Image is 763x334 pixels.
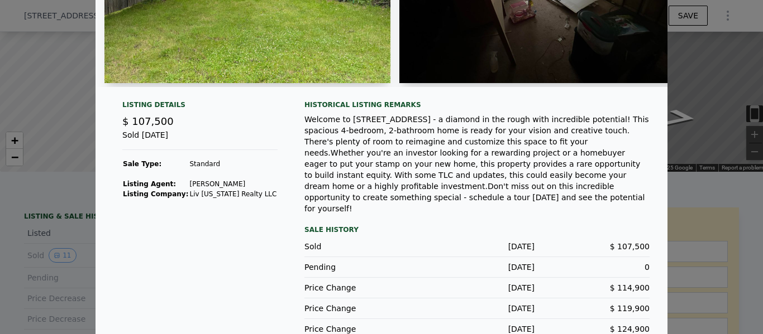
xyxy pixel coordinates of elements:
span: $ 114,900 [610,283,650,292]
td: Liv [US_STATE] Realty LLC [189,189,277,199]
div: [DATE] [419,262,535,273]
div: Welcome to [STREET_ADDRESS] - a diamond in the rough with incredible potential! This spacious 4-b... [304,114,650,214]
div: [DATE] [419,282,535,293]
span: $ 107,500 [122,115,174,127]
div: [DATE] [419,303,535,314]
td: Standard [189,159,277,169]
div: Listing Details [122,100,278,114]
div: Sold [DATE] [122,129,278,150]
strong: Listing Company: [123,190,188,198]
div: Sold [304,241,419,252]
div: Price Change [304,282,419,293]
div: Sale History [304,223,650,236]
span: $ 124,900 [610,325,650,333]
strong: Sale Type: [123,160,161,168]
div: Price Change [304,303,419,314]
div: Historical Listing remarks [304,100,650,109]
td: [PERSON_NAME] [189,179,277,189]
div: 0 [535,262,650,273]
div: [DATE] [419,241,535,252]
div: Pending [304,262,419,273]
span: $ 107,500 [610,242,650,251]
strong: Listing Agent: [123,180,176,188]
span: $ 119,900 [610,304,650,313]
